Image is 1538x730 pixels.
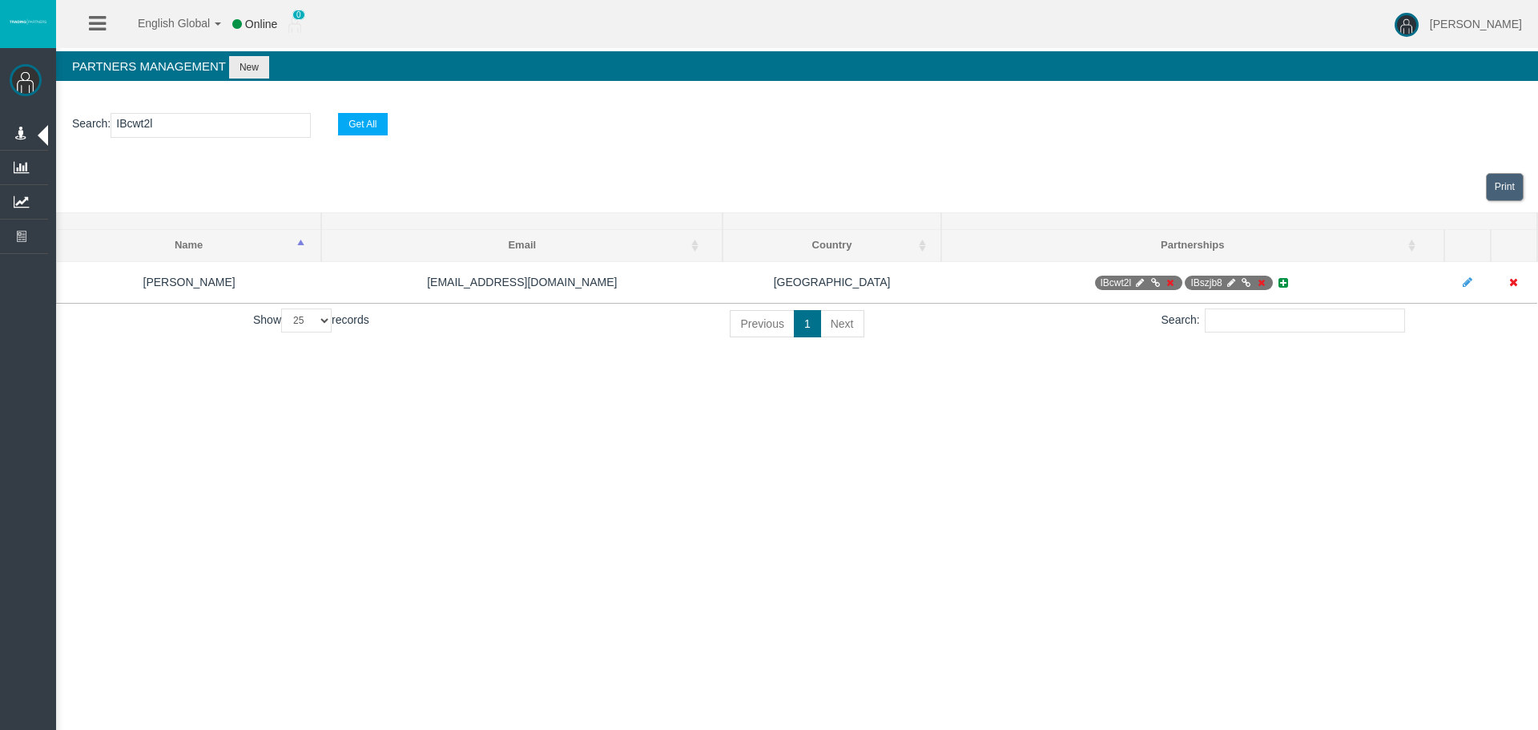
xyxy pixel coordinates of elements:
th: Name: activate to sort column descending [57,230,322,262]
i: Deactivate Partnership [1255,278,1267,288]
span: Partners Management [72,59,226,73]
a: View print view [1486,173,1524,201]
select: Showrecords [281,309,332,333]
img: user-image [1395,13,1419,37]
td: [EMAIL_ADDRESS][DOMAIN_NAME] [321,261,723,303]
span: IB [1185,276,1273,290]
span: 0 [292,10,305,20]
th: Partnerships: activate to sort column ascending [941,230,1444,262]
button: New [229,56,269,79]
i: Generate Direct Link [1149,278,1161,288]
td: [GEOGRAPHIC_DATA] [723,261,940,303]
span: [PERSON_NAME] [1430,18,1522,30]
span: IB [1095,276,1182,290]
label: Search: [1162,309,1405,333]
span: English Global [117,17,210,30]
label: Show records [253,309,369,333]
td: [PERSON_NAME] [57,261,322,303]
label: Search [72,115,107,133]
span: Print [1495,181,1515,192]
i: Manage Partnership [1225,278,1237,288]
i: Add new Partnership [1276,277,1290,288]
i: Deactivate Partnership [1164,278,1176,288]
input: Search: [1205,309,1405,333]
button: Get All [338,113,387,135]
a: 1 [794,310,821,337]
img: user_small.png [288,17,301,33]
p: : [72,113,1522,138]
th: Email: activate to sort column ascending [321,230,723,262]
a: Next [820,310,864,337]
i: Generate Direct Link [1240,278,1252,288]
span: Online [245,18,277,30]
th: Country: activate to sort column ascending [723,230,940,262]
a: Previous [730,310,794,337]
i: Manage Partnership [1134,278,1146,288]
img: logo.svg [8,18,48,25]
